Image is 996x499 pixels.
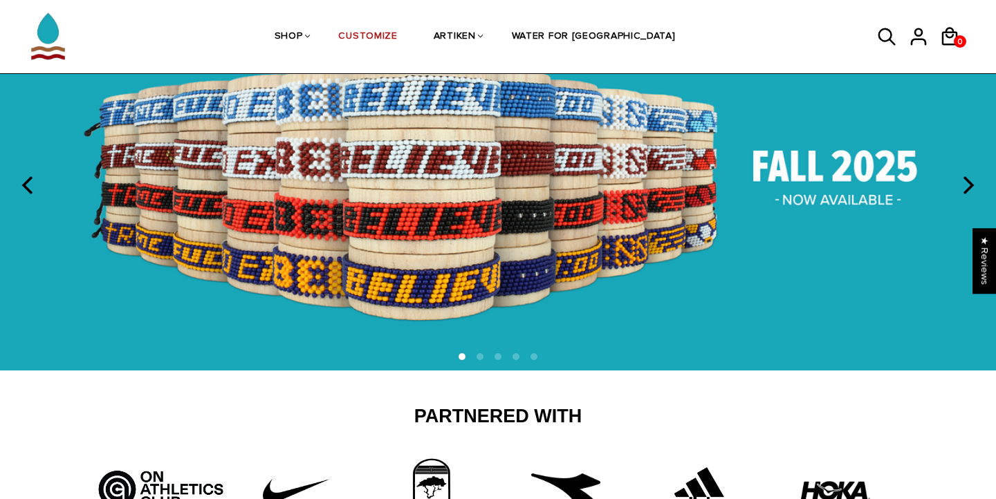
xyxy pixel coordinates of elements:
[954,33,966,50] span: 0
[434,1,476,74] a: ARTIKEN
[275,1,303,74] a: SHOP
[104,405,892,429] h2: Partnered With
[14,170,44,200] button: previous
[952,170,982,200] button: next
[972,228,996,294] div: Click to open Judge.me floating reviews tab
[512,1,676,74] a: WATER FOR [GEOGRAPHIC_DATA]
[338,1,397,74] a: CUSTOMIZE
[954,35,966,48] a: 0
